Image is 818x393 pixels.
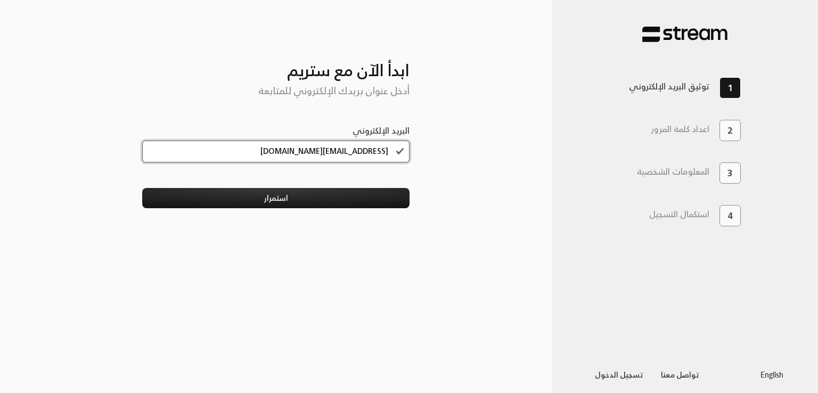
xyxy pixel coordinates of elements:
h3: استكمال التسجيل [649,209,709,219]
button: تواصل معنا [652,364,708,384]
button: تسجيل الدخول [586,364,652,384]
a: English [760,364,783,384]
span: 3 [727,167,733,179]
img: Stream Pay [642,26,727,43]
input: البريد الإلكتروني [142,141,410,162]
h3: توثيق البريد الإلكتروني [629,81,709,92]
label: البريد الإلكتروني [353,124,410,137]
span: 2 [727,124,733,137]
h3: ابدأ الآن مع ستريم [142,43,410,80]
h5: أدخل عنوان بريدك الإلكتروني للمتابعة [142,85,410,97]
a: تواصل معنا [652,368,708,381]
span: 4 [727,209,733,222]
h3: اعداد كلمة المرور [651,124,709,134]
h3: المعلومات الشخصية [637,167,709,177]
button: استمرار [142,188,410,208]
span: 1 [727,81,733,95]
a: تسجيل الدخول [586,368,652,381]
